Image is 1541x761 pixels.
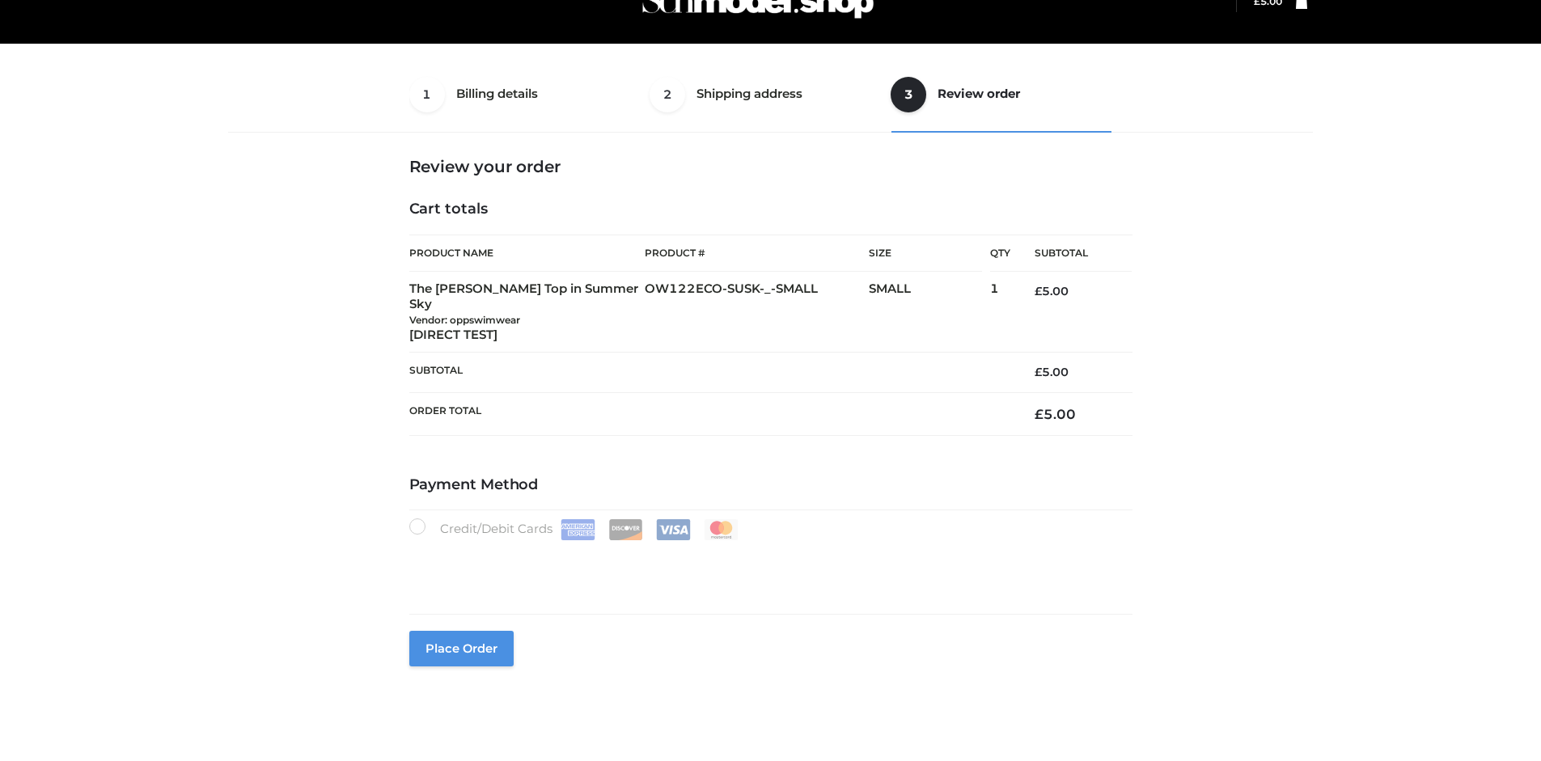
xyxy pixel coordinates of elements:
td: 1 [990,272,1010,353]
label: Credit/Debit Cards [409,518,740,540]
td: SMALL [869,272,990,353]
th: Order Total [409,392,1011,435]
th: Size [869,235,982,272]
th: Subtotal [409,353,1011,392]
span: £ [1035,406,1044,422]
img: Visa [656,519,691,540]
th: Product # [645,235,869,272]
td: OW122ECO-SUSK-_-SMALL [645,272,869,353]
img: Mastercard [704,519,739,540]
img: Amex [561,519,595,540]
button: Place order [409,631,514,666]
bdi: 5.00 [1035,406,1076,422]
small: Vendor: oppswimwear [409,314,520,326]
span: £ [1035,365,1042,379]
th: Subtotal [1010,235,1132,272]
th: Qty [990,235,1010,272]
span: £ [1035,284,1042,298]
h3: Review your order [409,157,1132,176]
img: Discover [608,519,643,540]
td: The [PERSON_NAME] Top in Summer Sky [DIRECT TEST] [409,272,646,353]
iframe: Secure payment input frame [406,537,1129,596]
h4: Payment Method [409,476,1132,494]
h4: Cart totals [409,201,1132,218]
bdi: 5.00 [1035,284,1069,298]
th: Product Name [409,235,646,272]
bdi: 5.00 [1035,365,1069,379]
